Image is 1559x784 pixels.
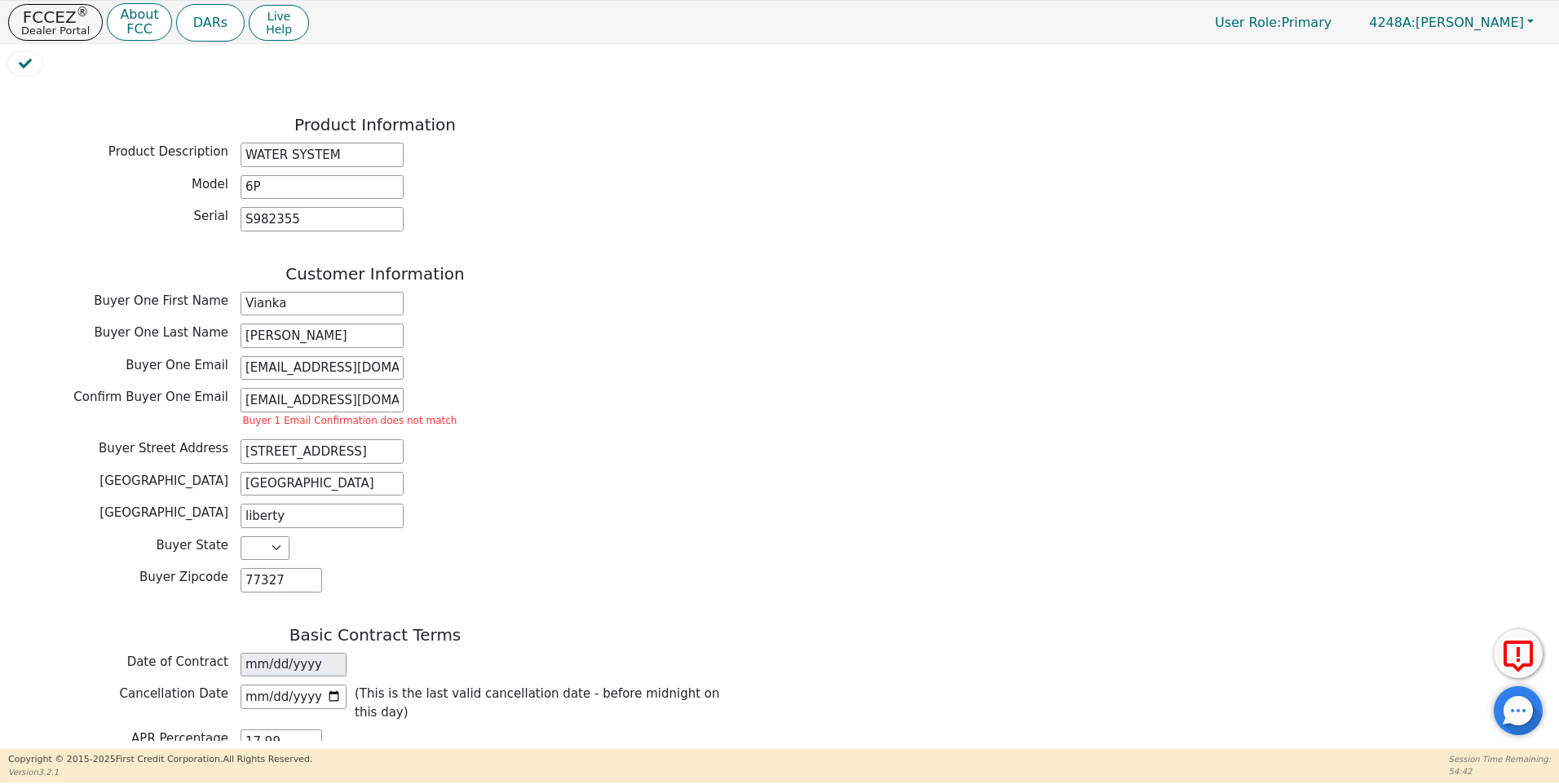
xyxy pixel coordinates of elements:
[8,766,312,778] p: Version 3.2.1
[266,10,292,23] span: Live
[156,538,228,553] span: Buyer State
[1352,10,1551,35] button: 4248A:[PERSON_NAME]
[21,9,90,25] p: FCCEZ
[95,325,228,340] span: Buyer One Last Name
[99,473,228,488] span: [GEOGRAPHIC_DATA]
[1494,629,1543,678] button: Report Error to FCC
[73,390,228,404] span: Confirm Buyer One Email
[1369,15,1524,30] span: [PERSON_NAME]
[1449,765,1551,777] p: 54:42
[266,23,292,36] span: Help
[108,144,228,159] span: Product Description
[8,264,742,284] h3: Customer Information
[127,654,228,669] span: Date of Contract
[241,729,322,754] input: XX.XX
[241,568,322,592] input: EX: 90210
[120,8,158,21] p: About
[21,25,90,36] p: Dealer Portal
[120,23,158,36] p: FCC
[241,685,347,709] input: YYYY-MM-DD
[139,570,228,584] span: Buyer Zipcode
[1199,7,1348,38] a: User Role:Primary
[126,358,228,372] span: Buyer One Email
[8,625,742,645] h3: Basic Contract Terms
[176,4,245,42] button: DARs
[249,5,309,41] button: LiveHelp
[192,177,228,192] span: Model
[99,441,228,456] span: Buyer Street Address
[99,505,228,520] span: [GEOGRAPHIC_DATA]
[355,685,734,721] p: (This is the last valid cancellation date - before midnight on this day)
[8,4,103,41] button: FCCEZ®Dealer Portal
[8,115,742,134] h3: Product Information
[77,5,89,20] sup: ®
[8,753,312,767] p: Copyright © 2015- 2025 First Credit Corporation.
[1199,7,1348,38] p: Primary
[94,293,228,308] span: Buyer One First Name
[1369,15,1415,30] span: 4248A:
[8,52,42,75] button: Review Contract
[119,686,228,701] span: Cancellation Date
[107,3,171,42] button: AboutFCC
[1449,753,1551,765] p: Session Time Remaining:
[223,754,312,764] span: All Rights Reserved.
[1215,15,1281,30] span: User Role :
[131,731,228,746] span: APR Percentage
[194,209,228,223] span: Serial
[243,416,457,425] p: Buyer 1 Email Confirmation does not match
